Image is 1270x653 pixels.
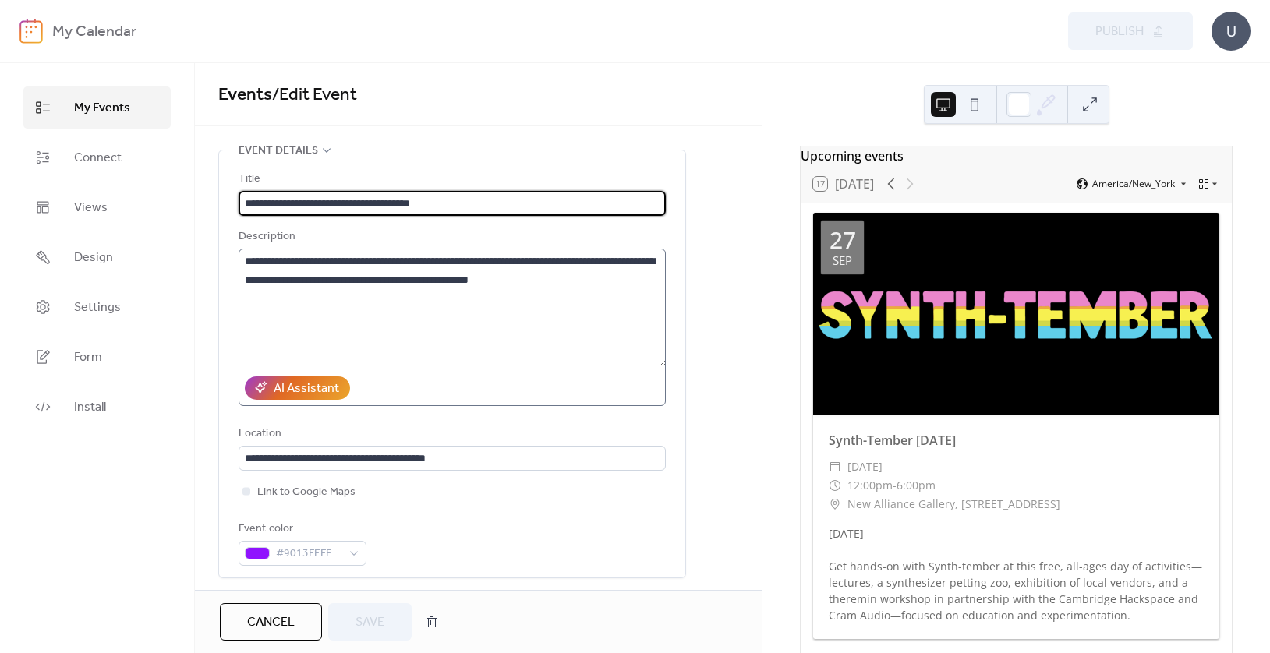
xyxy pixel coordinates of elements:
span: Connect [74,149,122,168]
div: ​ [829,457,841,476]
img: logo [19,19,43,44]
div: 27 [830,228,856,252]
a: Views [23,186,171,228]
span: Form [74,348,102,367]
span: Cancel [247,613,295,632]
div: Title [239,170,663,189]
span: Views [74,199,108,217]
b: My Calendar [52,17,136,47]
div: Event color [239,520,363,538]
span: Install [74,398,106,417]
span: Design [74,249,113,267]
span: / Edit Event [272,78,357,112]
a: Events [218,78,272,112]
a: Form [23,336,171,378]
button: AI Assistant [245,376,350,400]
span: 12:00pm [847,476,893,495]
span: Link to Google Maps [257,483,356,502]
div: Location [239,425,663,443]
span: #9013FEFF [276,545,341,563]
a: Connect [23,136,171,178]
div: ​ [829,476,841,495]
div: Sep [833,255,852,266]
span: [DATE] [847,457,883,476]
span: Event details [239,142,318,161]
span: My Events [74,99,130,118]
button: Cancel [220,603,322,641]
span: Settings [74,298,121,317]
a: Design [23,236,171,278]
div: [DATE] Get hands-on with Synth-tember at this free, all-ages day of activities—lectures, a synthe... [813,525,1219,623]
span: America/New_York [1092,179,1175,189]
div: AI Assistant [274,379,339,398]
div: U [1212,12,1251,51]
a: My Events [23,86,171,129]
div: ​ [829,495,841,514]
span: 6:00pm [897,476,936,495]
span: - [893,476,897,495]
div: Description [239,228,663,246]
div: Synth-Tember [DATE] [813,431,1219,450]
div: Upcoming events [801,146,1232,165]
a: Install [23,386,171,428]
a: Settings [23,286,171,328]
a: New Alliance Gallery, [STREET_ADDRESS] [847,495,1060,514]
